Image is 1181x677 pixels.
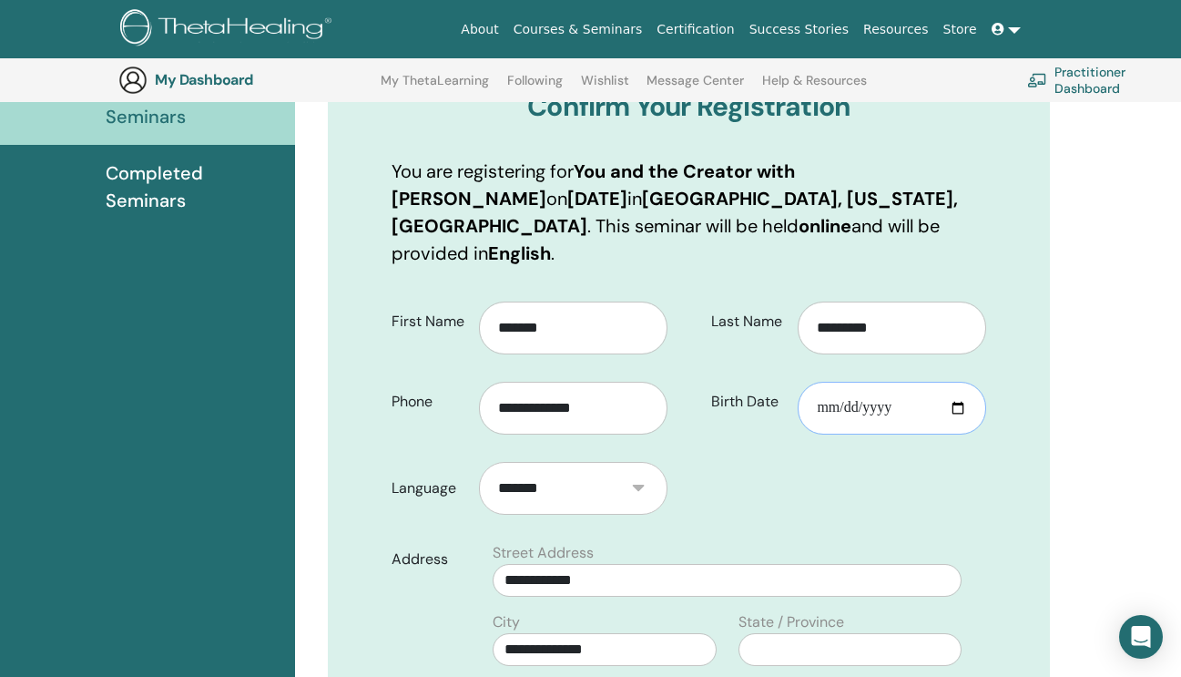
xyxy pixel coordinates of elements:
b: [GEOGRAPHIC_DATA], [US_STATE], [GEOGRAPHIC_DATA] [392,187,958,238]
b: English [488,241,551,265]
img: chalkboard-teacher.svg [1027,73,1047,87]
b: You and the Creator with [PERSON_NAME] [392,159,795,210]
a: Resources [856,13,936,46]
a: Courses & Seminars [506,13,650,46]
div: Open Intercom Messenger [1119,615,1163,659]
span: Upcoming Seminars [106,76,271,130]
img: logo.png [120,9,338,50]
b: online [799,214,851,238]
h3: Confirm Your Registration [392,90,986,123]
a: Message Center [646,73,744,102]
h3: My Dashboard [155,71,337,88]
label: State / Province [738,611,844,633]
b: [DATE] [567,187,627,210]
a: Wishlist [581,73,629,102]
a: Help & Resources [762,73,867,102]
img: generic-user-icon.jpg [118,66,148,95]
label: First Name [378,304,479,339]
a: My ThetaLearning [381,73,489,102]
label: Birth Date [697,385,799,419]
a: Store [936,13,984,46]
a: About [453,13,505,46]
label: City [493,611,520,633]
p: You are registering for on in . This seminar will be held and will be provided in . [392,158,986,267]
label: Language [378,471,479,506]
label: Phone [378,385,479,419]
span: Completed Seminars [106,159,280,214]
a: Practitioner Dashboard [1027,60,1181,100]
label: Last Name [697,304,799,339]
a: Success Stories [742,13,856,46]
a: Following [507,73,563,102]
a: Certification [649,13,741,46]
label: Street Address [493,542,594,564]
label: Address [378,542,482,577]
